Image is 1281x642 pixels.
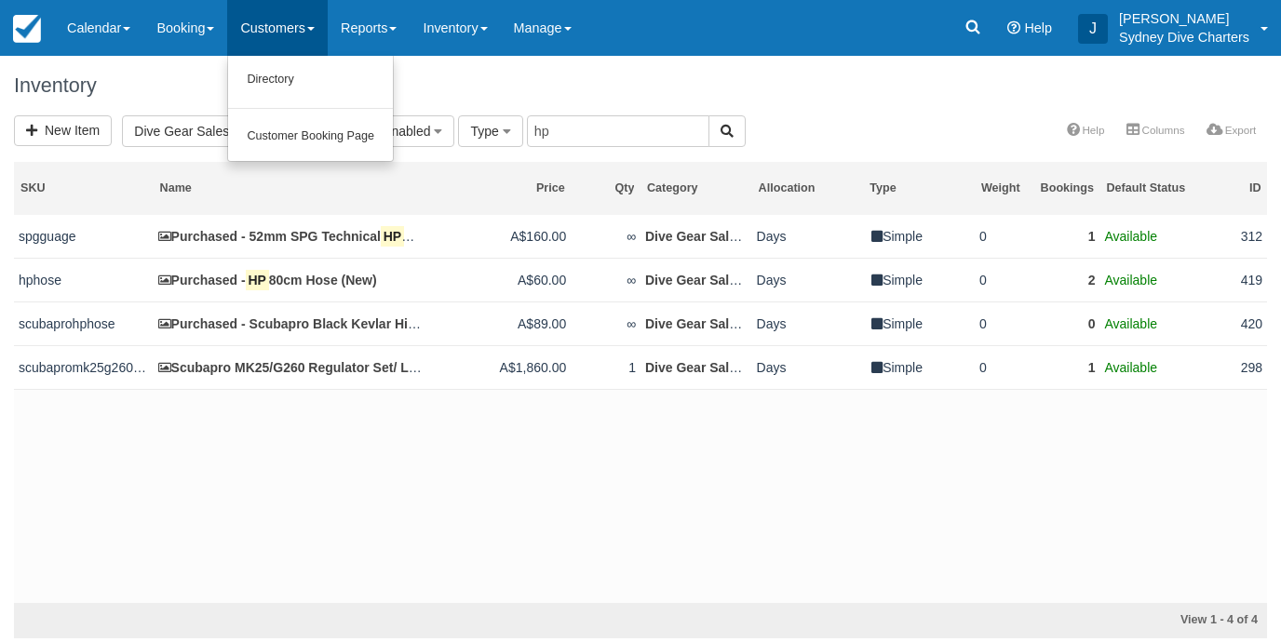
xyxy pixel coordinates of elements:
[1056,117,1267,146] ul: More
[438,181,565,196] div: Price
[640,301,752,345] td: Dive Gear Sales - Retail
[571,258,640,301] td: ∞
[1104,360,1157,375] span: Available
[640,215,752,259] td: Dive Gear Sales - Retail
[752,345,864,389] td: Days
[432,301,572,345] td: A$89.00
[158,273,377,288] a: Purchased -HP80cm Hose (New)
[527,115,709,147] input: Search Items
[975,345,1031,389] td: 0
[975,215,1031,259] td: 0
[577,181,634,196] div: Qty
[432,345,572,389] td: A$1,860.00
[1119,28,1249,47] p: Sydney Dive Charters
[863,215,975,259] td: Simple
[381,226,404,247] mark: HP
[1099,215,1197,259] td: Available
[752,301,864,345] td: Days
[870,181,968,196] div: Type
[14,115,112,146] a: New Item
[13,15,41,43] img: checkfront-main-nav-mini-logo.png
[158,229,484,244] a: Purchased - 52mm SPG TechnicalHPGauge (New)
[20,181,147,196] div: SKU
[154,345,432,389] td: Scubapro MK25/G260 Regulator Set/ Long Hose/ Halcyon HP/ 2 x Clips
[975,258,1031,301] td: 0
[158,360,611,375] a: Scubapro MK25/G260 Regulator Set/ Long Hose/ Halcyon/ 2 x Clips
[246,270,269,290] mark: HP
[645,360,790,375] a: Dive Gear Sales - Retail
[1195,117,1267,143] a: Export
[1031,301,1100,345] td: 0
[640,345,752,389] td: Dive Gear Sales - Retail
[14,215,154,259] td: spgguage
[1031,258,1100,301] td: 2
[645,316,790,331] a: Dive Gear Sales - Retail
[752,258,864,301] td: Days
[1088,273,1096,288] a: 2
[154,258,432,301] td: Purchased - HP 80cm Hose (New)
[759,181,857,196] div: Allocation
[1115,117,1195,143] a: Columns
[645,273,790,288] a: Dive Gear Sales - Retail
[975,301,1031,345] td: 0
[752,215,864,259] td: Days
[160,181,426,196] div: Name
[1099,301,1197,345] td: Available
[227,56,394,162] ul: Customers
[1099,345,1197,389] td: Available
[1197,345,1267,389] td: 298
[14,258,154,301] td: hphose
[1197,258,1267,301] td: 419
[228,60,393,100] a: Directory
[1088,316,1096,331] a: 0
[863,301,975,345] td: Simple
[14,301,154,345] td: scubaprohphose
[1197,215,1267,259] td: 312
[1031,345,1100,389] td: 1
[645,229,790,244] a: Dive Gear Sales - Retail
[1031,215,1100,259] td: 1
[1078,14,1108,44] div: J
[154,215,432,259] td: Purchased - 52mm SPG Technical HP Gauge (New)
[647,181,746,196] div: Category
[1088,360,1096,375] a: 1
[432,258,572,301] td: A$60.00
[1197,301,1267,345] td: 420
[1104,273,1157,288] span: Available
[1056,117,1115,143] a: Help
[571,301,640,345] td: ∞
[14,74,1267,97] h1: Inventory
[1024,20,1052,35] span: Help
[858,612,1258,629] div: View 1 - 4 of 4
[571,215,640,259] td: ∞
[1204,181,1261,196] div: ID
[375,124,430,139] span: : Enabled
[158,316,630,331] a: Purchased - Scubapro Black Kevlar High Pressure () 85cm Hose (New)
[154,301,432,345] td: Purchased - Scubapro Black Kevlar High Pressure (HP) 85cm Hose (New)
[228,117,393,156] a: Customer Booking Page
[1106,181,1191,196] div: Default Status
[1104,229,1157,244] span: Available
[470,124,498,139] span: Type
[1037,181,1094,196] div: Bookings
[1088,229,1096,244] a: 1
[1007,21,1020,34] i: Help
[981,181,1024,196] div: Weight
[1099,258,1197,301] td: Available
[1119,9,1249,28] p: [PERSON_NAME]
[640,258,752,301] td: Dive Gear Sales - Retail
[863,345,975,389] td: Simple
[458,115,522,147] button: Type
[1104,316,1157,331] span: Available
[134,122,303,140] span: Dive Gear Sales - Retail (58)
[432,215,572,259] td: A$160.00
[122,115,327,147] button: Dive Gear Sales - Retail (58)
[14,345,154,389] td: scubapromk25g260set
[863,258,975,301] td: Simple
[571,345,640,389] td: 1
